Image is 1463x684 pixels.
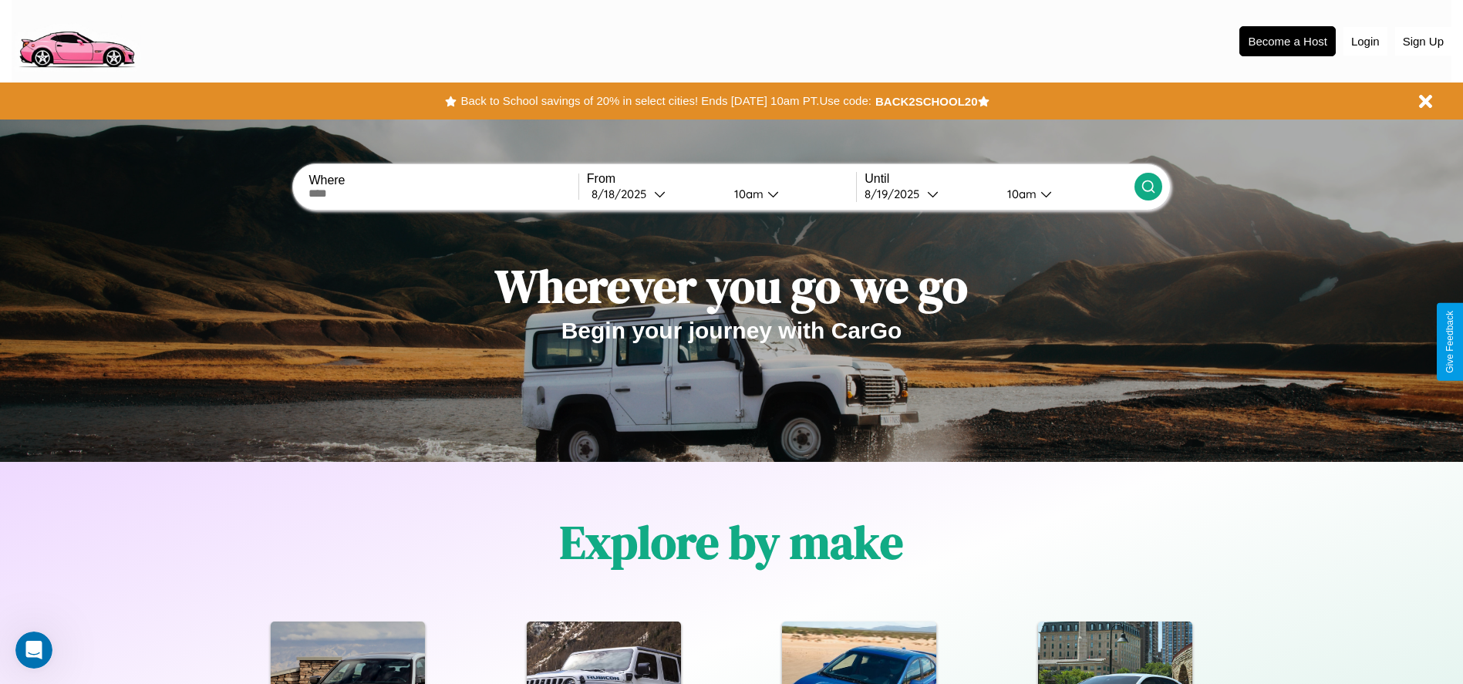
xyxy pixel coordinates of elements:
[726,187,767,201] div: 10am
[865,187,927,201] div: 8 / 19 / 2025
[1343,27,1387,56] button: Login
[722,186,857,202] button: 10am
[457,90,875,112] button: Back to School savings of 20% in select cities! Ends [DATE] 10am PT.Use code:
[587,186,722,202] button: 8/18/2025
[999,187,1040,201] div: 10am
[875,95,978,108] b: BACK2SCHOOL20
[592,187,654,201] div: 8 / 18 / 2025
[12,8,141,72] img: logo
[1239,26,1336,56] button: Become a Host
[1444,311,1455,373] div: Give Feedback
[1395,27,1451,56] button: Sign Up
[995,186,1134,202] button: 10am
[865,172,1134,186] label: Until
[560,510,903,574] h1: Explore by make
[15,632,52,669] iframe: Intercom live chat
[587,172,856,186] label: From
[308,174,578,187] label: Where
